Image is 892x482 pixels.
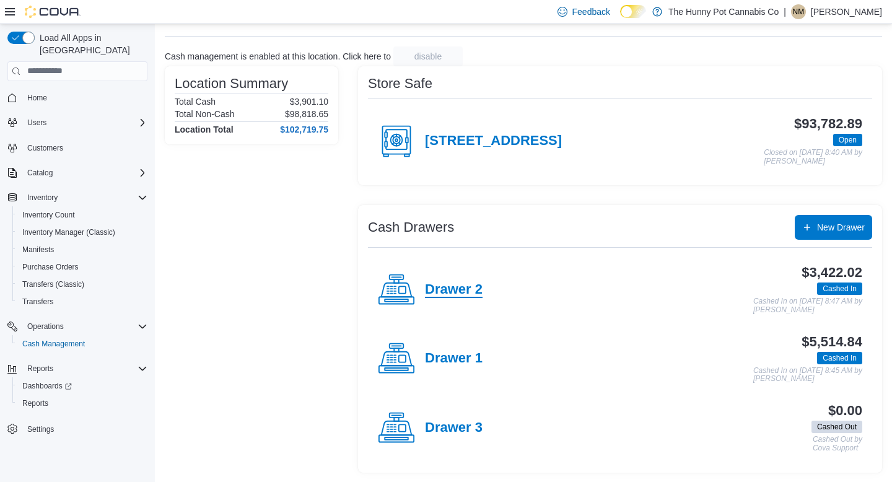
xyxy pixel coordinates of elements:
span: Customers [27,143,63,153]
button: New Drawer [795,215,872,240]
span: Load All Apps in [GEOGRAPHIC_DATA] [35,32,147,56]
a: Transfers (Classic) [17,277,89,292]
h3: Store Safe [368,76,432,91]
span: Cashed In [817,352,862,364]
span: Reports [27,364,53,374]
span: Cashed In [823,283,857,294]
button: Users [2,114,152,131]
span: Cash Management [22,339,85,349]
span: Transfers (Classic) [22,279,84,289]
a: Home [22,90,52,105]
span: Inventory [22,190,147,205]
nav: Complex example [7,84,147,470]
span: Manifests [17,242,147,257]
button: Purchase Orders [12,258,152,276]
h3: Cash Drawers [368,220,454,235]
button: Manifests [12,241,152,258]
span: NM [793,4,805,19]
span: Inventory [27,193,58,203]
button: Inventory [22,190,63,205]
span: Purchase Orders [22,262,79,272]
a: Transfers [17,294,58,309]
button: Home [2,89,152,107]
span: Feedback [572,6,610,18]
button: Transfers (Classic) [12,276,152,293]
span: Cash Management [17,336,147,351]
button: disable [393,46,463,66]
div: Nakisha Mckinley [791,4,806,19]
span: Manifests [22,245,54,255]
h3: $5,514.84 [802,335,862,349]
button: Settings [2,419,152,437]
span: Inventory Manager (Classic) [17,225,147,240]
span: Home [27,93,47,103]
a: Dashboards [12,377,152,395]
a: Dashboards [17,379,77,393]
p: Cash management is enabled at this location. Click here to [165,51,391,61]
h4: Drawer 3 [425,420,483,436]
h4: $102,719.75 [280,125,328,134]
span: Transfers [22,297,53,307]
span: New Drawer [817,221,865,234]
span: Customers [22,140,147,156]
p: $3,901.10 [290,97,328,107]
span: Dashboards [17,379,147,393]
p: Cashed In on [DATE] 8:45 AM by [PERSON_NAME] [753,367,862,383]
button: Operations [2,318,152,335]
button: Reports [12,395,152,412]
h3: $0.00 [828,403,862,418]
button: Reports [22,361,58,376]
button: Inventory [2,189,152,206]
span: Dashboards [22,381,72,391]
span: Home [22,90,147,105]
h4: Drawer 2 [425,282,483,298]
span: Purchase Orders [17,260,147,274]
p: Closed on [DATE] 8:40 AM by [PERSON_NAME] [764,149,862,165]
span: Transfers (Classic) [17,277,147,292]
span: Open [839,134,857,146]
a: Inventory Manager (Classic) [17,225,120,240]
span: Settings [27,424,54,434]
h3: $3,422.02 [802,265,862,280]
span: Settings [22,421,147,436]
button: Transfers [12,293,152,310]
img: Cova [25,6,81,18]
span: Operations [27,322,64,331]
a: Settings [22,422,59,437]
button: Inventory Manager (Classic) [12,224,152,241]
h4: Drawer 1 [425,351,483,367]
span: Open [833,134,862,146]
span: Catalog [22,165,147,180]
p: Cashed Out by Cova Support [813,436,862,452]
h3: $93,782.89 [794,116,862,131]
button: Catalog [2,164,152,182]
h4: [STREET_ADDRESS] [425,133,562,149]
span: Reports [17,396,147,411]
a: Inventory Count [17,208,80,222]
span: Cashed In [823,353,857,364]
span: disable [414,50,442,63]
button: Catalog [22,165,58,180]
a: Manifests [17,242,59,257]
button: Operations [22,319,69,334]
input: Dark Mode [620,5,646,18]
h6: Total Non-Cash [175,109,235,119]
span: Cashed Out [811,421,862,433]
h3: Location Summary [175,76,288,91]
p: The Hunny Pot Cannabis Co [668,4,779,19]
p: Cashed In on [DATE] 8:47 AM by [PERSON_NAME] [753,297,862,314]
button: Cash Management [12,335,152,353]
h4: Location Total [175,125,234,134]
a: Cash Management [17,336,90,351]
span: Inventory Count [22,210,75,220]
span: Transfers [17,294,147,309]
a: Purchase Orders [17,260,84,274]
span: Reports [22,361,147,376]
h6: Total Cash [175,97,216,107]
span: Users [27,118,46,128]
button: Reports [2,360,152,377]
span: Cashed In [817,283,862,295]
span: Operations [22,319,147,334]
span: Cashed Out [817,421,857,432]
